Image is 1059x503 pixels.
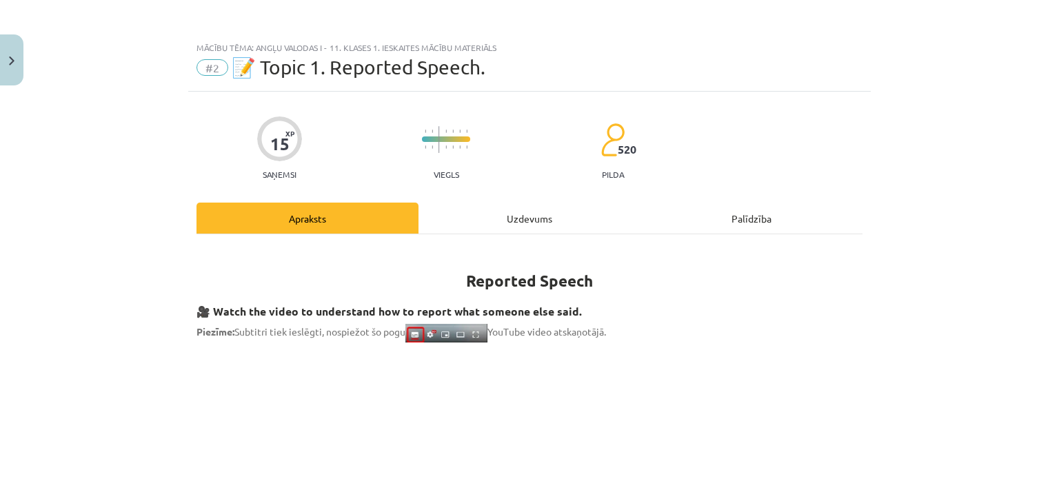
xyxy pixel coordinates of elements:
p: pilda [602,170,624,179]
span: #2 [196,59,228,76]
img: icon-short-line-57e1e144782c952c97e751825c79c345078a6d821885a25fce030b3d8c18986b.svg [466,145,467,149]
img: icon-short-line-57e1e144782c952c97e751825c79c345078a6d821885a25fce030b3d8c18986b.svg [459,145,461,149]
strong: 🎥 Watch the video to understand how to report what someone else said. [196,304,582,318]
p: Saņemsi [257,170,302,179]
strong: Piezīme: [196,325,234,338]
span: XP [285,130,294,137]
span: 📝 Topic 1. Reported Speech. [232,56,485,79]
img: icon-short-line-57e1e144782c952c97e751825c79c345078a6d821885a25fce030b3d8c18986b.svg [445,145,447,149]
span: 520 [618,143,636,156]
img: icon-close-lesson-0947bae3869378f0d4975bcd49f059093ad1ed9edebbc8119c70593378902aed.svg [9,57,14,65]
div: Uzdevums [418,203,641,234]
img: icon-short-line-57e1e144782c952c97e751825c79c345078a6d821885a25fce030b3d8c18986b.svg [432,130,433,133]
img: icon-short-line-57e1e144782c952c97e751825c79c345078a6d821885a25fce030b3d8c18986b.svg [452,130,454,133]
img: icon-short-line-57e1e144782c952c97e751825c79c345078a6d821885a25fce030b3d8c18986b.svg [432,145,433,149]
img: icon-long-line-d9ea69661e0d244f92f715978eff75569469978d946b2353a9bb055b3ed8787d.svg [438,126,440,153]
strong: Reported Speech [466,271,593,291]
span: Subtitri tiek ieslēgti, nospiežot šo pogu YouTube video atskaņotājā. [196,325,606,338]
div: 15 [270,134,290,154]
img: icon-short-line-57e1e144782c952c97e751825c79c345078a6d821885a25fce030b3d8c18986b.svg [425,145,426,149]
p: Viegls [434,170,459,179]
img: icon-short-line-57e1e144782c952c97e751825c79c345078a6d821885a25fce030b3d8c18986b.svg [445,130,447,133]
div: Palīdzība [641,203,863,234]
img: icon-short-line-57e1e144782c952c97e751825c79c345078a6d821885a25fce030b3d8c18986b.svg [425,130,426,133]
img: icon-short-line-57e1e144782c952c97e751825c79c345078a6d821885a25fce030b3d8c18986b.svg [466,130,467,133]
img: students-c634bb4e5e11cddfef0936a35e636f08e4e9abd3cc4e673bd6f9a4125e45ecb1.svg [601,123,625,157]
img: icon-short-line-57e1e144782c952c97e751825c79c345078a6d821885a25fce030b3d8c18986b.svg [452,145,454,149]
div: Apraksts [196,203,418,234]
div: Mācību tēma: Angļu valodas i - 11. klases 1. ieskaites mācību materiāls [196,43,863,52]
img: icon-short-line-57e1e144782c952c97e751825c79c345078a6d821885a25fce030b3d8c18986b.svg [459,130,461,133]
